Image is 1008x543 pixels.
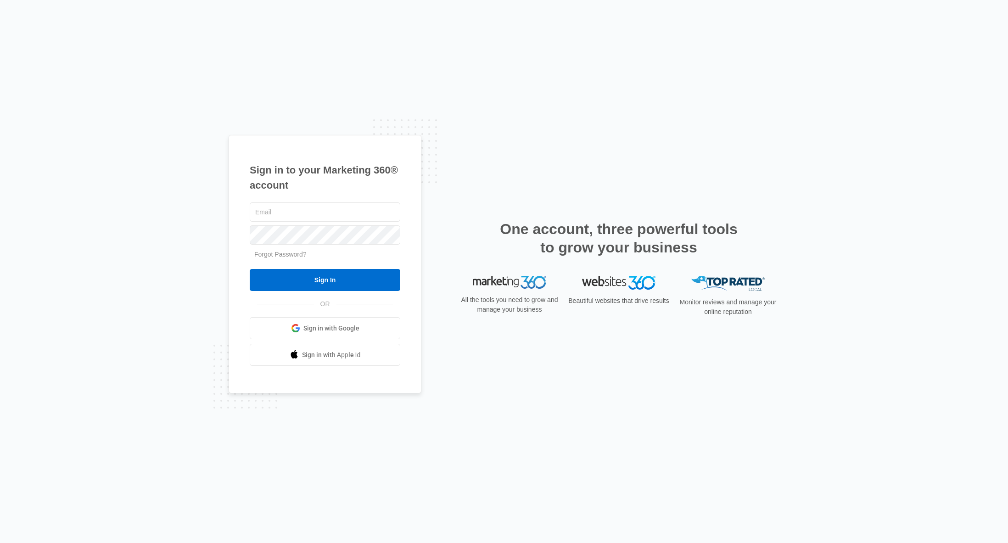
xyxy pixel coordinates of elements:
[677,297,779,317] p: Monitor reviews and manage your online reputation
[303,324,359,333] span: Sign in with Google
[254,251,307,258] a: Forgot Password?
[497,220,740,257] h2: One account, three powerful tools to grow your business
[250,317,400,339] a: Sign in with Google
[458,295,561,314] p: All the tools you need to grow and manage your business
[302,350,361,360] span: Sign in with Apple Id
[250,269,400,291] input: Sign In
[250,162,400,193] h1: Sign in to your Marketing 360® account
[567,296,670,306] p: Beautiful websites that drive results
[250,202,400,222] input: Email
[691,276,765,291] img: Top Rated Local
[250,344,400,366] a: Sign in with Apple Id
[314,299,336,309] span: OR
[473,276,546,289] img: Marketing 360
[582,276,655,289] img: Websites 360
